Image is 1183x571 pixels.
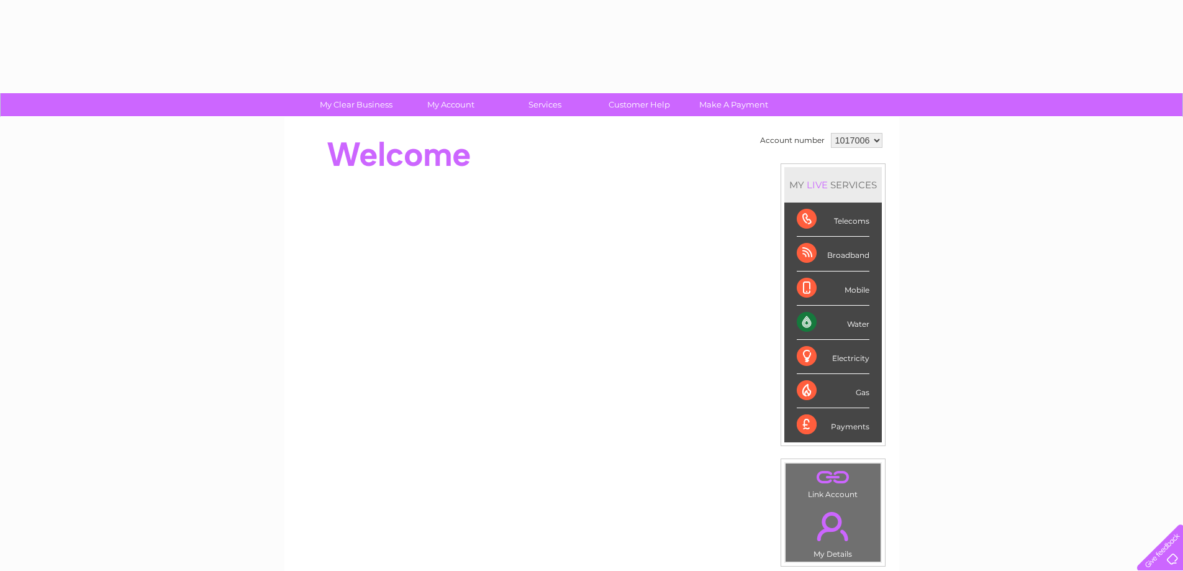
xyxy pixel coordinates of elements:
a: . [789,505,877,548]
td: Account number [757,130,828,151]
div: Electricity [797,340,869,374]
div: Gas [797,374,869,408]
div: Water [797,306,869,340]
div: LIVE [804,179,830,191]
td: Link Account [785,463,881,502]
div: MY SERVICES [784,167,882,203]
a: Make A Payment [682,93,785,116]
div: Mobile [797,272,869,306]
div: Broadband [797,237,869,271]
a: Customer Help [588,93,691,116]
a: Services [494,93,596,116]
a: My Clear Business [305,93,407,116]
div: Telecoms [797,203,869,237]
td: My Details [785,501,881,562]
a: . [789,467,877,488]
div: Payments [797,408,869,442]
a: My Account [399,93,502,116]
